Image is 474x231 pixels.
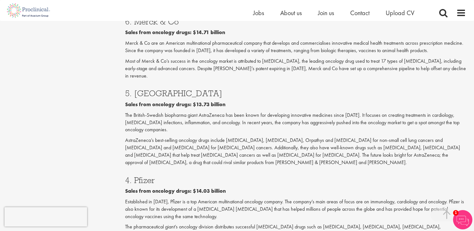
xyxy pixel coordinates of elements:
a: Upload CV [386,9,414,17]
a: Contact [350,9,370,17]
iframe: reCAPTCHA [5,207,87,226]
img: Chatbot [453,210,472,229]
p: Most of Merck & Co’s success in the oncology market is attributed to [MEDICAL_DATA], the leading ... [125,58,466,80]
p: AstraZeneca’s best-selling oncology drugs include [MEDICAL_DATA], [MEDICAL_DATA], Orpathys and [M... [125,137,466,166]
p: The British-Swedish biopharma giant AstraZeneca has been known for developing innovative medicine... [125,112,466,134]
span: 1 [453,210,459,216]
a: About us [280,9,302,17]
b: Sales from oncology drugs: $14.03 billion [125,188,226,194]
h3: 5. [GEOGRAPHIC_DATA] [125,89,466,97]
b: Sales from oncology drugs: $13.73 billion [125,101,225,108]
p: Established in [DATE], Pfizer is a top American multinational oncology company. The company’s mai... [125,198,466,220]
b: Sales from oncology drugs: $14.71 billion [125,29,225,36]
h3: 6. Merck & Co [125,17,466,26]
h3: 4. Pfizer [125,176,466,184]
a: Jobs [253,9,264,17]
a: Join us [318,9,334,17]
p: Merck & Co are an American multinational pharmaceutical company that develops and commercialises ... [125,40,466,54]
